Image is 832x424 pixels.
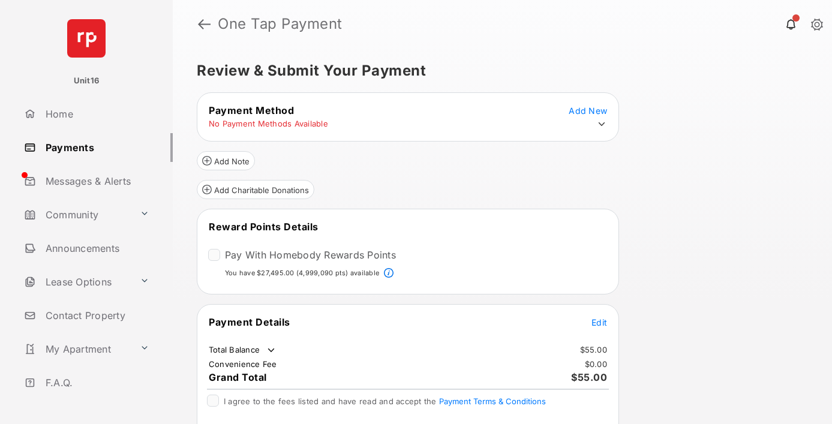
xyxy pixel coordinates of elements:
[591,316,607,328] button: Edit
[209,371,267,383] span: Grand Total
[197,180,314,199] button: Add Charitable Donations
[19,301,173,330] a: Contact Property
[19,335,135,363] a: My Apartment
[19,267,135,296] a: Lease Options
[584,359,608,369] td: $0.00
[225,249,396,261] label: Pay With Homebody Rewards Points
[225,268,379,278] p: You have $27,495.00 (4,999,090 pts) available
[209,221,319,233] span: Reward Points Details
[67,19,106,58] img: svg+xml;base64,PHN2ZyB4bWxucz0iaHR0cDovL3d3dy53My5vcmcvMjAwMC9zdmciIHdpZHRoPSI2NCIgaGVpZ2h0PSI2NC...
[19,167,173,196] a: Messages & Alerts
[19,234,173,263] a: Announcements
[439,396,546,406] button: I agree to the fees listed and have read and accept the
[209,104,294,116] span: Payment Method
[208,344,277,356] td: Total Balance
[197,151,255,170] button: Add Note
[569,104,607,116] button: Add New
[19,368,173,397] a: F.A.Q.
[591,317,607,327] span: Edit
[197,64,798,78] h5: Review & Submit Your Payment
[224,396,546,406] span: I agree to the fees listed and have read and accept the
[569,106,607,116] span: Add New
[579,344,608,355] td: $55.00
[218,17,343,31] strong: One Tap Payment
[74,75,100,87] p: Unit16
[209,316,290,328] span: Payment Details
[208,359,278,369] td: Convenience Fee
[19,133,173,162] a: Payments
[19,100,173,128] a: Home
[208,118,329,129] td: No Payment Methods Available
[19,200,135,229] a: Community
[571,371,607,383] span: $55.00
